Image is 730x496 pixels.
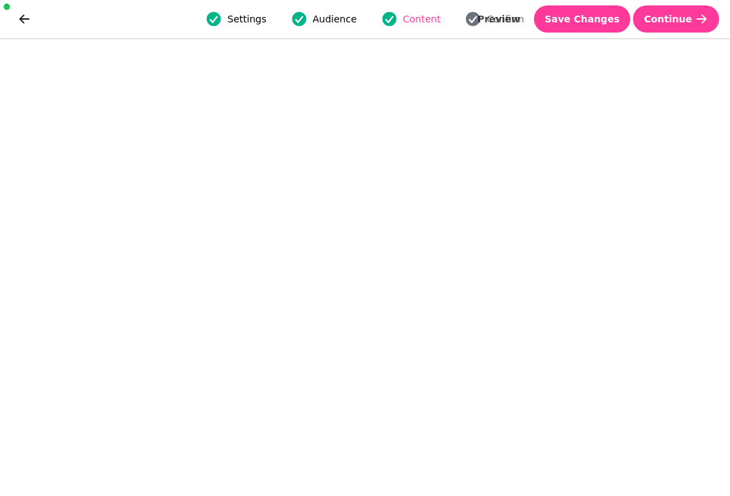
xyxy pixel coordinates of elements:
[403,12,441,26] span: Content
[227,12,266,26] span: Settings
[644,14,692,24] span: Continue
[633,5,719,33] button: Continue
[11,5,38,33] button: go back
[545,14,620,24] span: Save Changes
[313,12,357,26] span: Audience
[478,14,520,24] span: Preview
[534,5,631,33] button: Save Changes
[467,5,531,33] button: Preview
